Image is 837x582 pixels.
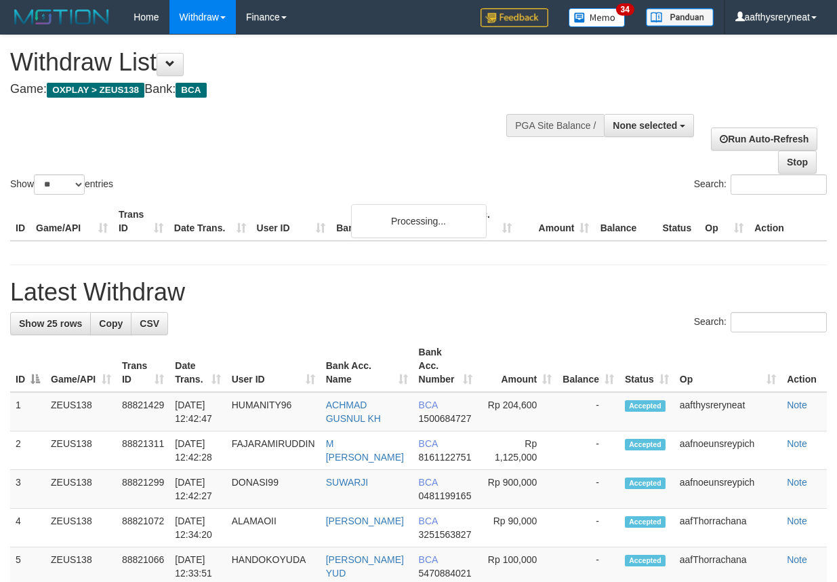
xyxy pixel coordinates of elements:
[699,202,749,241] th: Op
[594,202,657,241] th: Balance
[557,431,619,470] td: -
[10,202,30,241] th: ID
[731,312,827,332] input: Search:
[226,392,321,431] td: HUMANITY96
[625,555,666,566] span: Accepted
[45,509,117,547] td: ZEUS138
[478,431,557,470] td: Rp 1,125,000
[419,452,472,463] span: Copy 8161122751 to clipboard
[557,340,619,392] th: Balance: activate to sort column ascending
[169,509,226,547] td: [DATE] 12:34:20
[478,340,557,392] th: Amount: activate to sort column ascending
[251,202,331,241] th: User ID
[674,470,781,509] td: aafnoeunsreypich
[169,470,226,509] td: [DATE] 12:42:27
[10,470,45,509] td: 3
[478,509,557,547] td: Rp 90,000
[517,202,595,241] th: Amount
[45,340,117,392] th: Game/API: activate to sort column ascending
[10,509,45,547] td: 4
[781,340,827,392] th: Action
[787,554,807,565] a: Note
[10,7,113,27] img: MOTION_logo.png
[674,340,781,392] th: Op: activate to sort column ascending
[481,8,548,27] img: Feedback.jpg
[226,509,321,547] td: ALAMAOII
[413,340,478,392] th: Bank Acc. Number: activate to sort column ascending
[47,83,144,98] span: OXPLAY > ZEUS138
[10,392,45,431] td: 1
[10,49,544,76] h1: Withdraw List
[419,554,438,565] span: BCA
[625,516,666,528] span: Accepted
[646,8,714,26] img: panduan.png
[117,392,169,431] td: 88821429
[10,83,544,96] h4: Game: Bank:
[99,318,123,329] span: Copy
[45,392,117,431] td: ZEUS138
[113,202,169,241] th: Trans ID
[569,8,626,27] img: Button%20Memo.svg
[625,439,666,450] span: Accepted
[169,340,226,392] th: Date Trans.: activate to sort column ascending
[419,438,438,449] span: BCA
[557,392,619,431] td: -
[140,318,159,329] span: CSV
[226,470,321,509] td: DONASI99
[117,470,169,509] td: 88821299
[169,392,226,431] td: [DATE] 12:42:47
[351,204,487,238] div: Processing...
[557,470,619,509] td: -
[419,477,438,488] span: BCA
[749,202,827,241] th: Action
[657,202,699,241] th: Status
[176,83,206,98] span: BCA
[557,509,619,547] td: -
[226,340,321,392] th: User ID: activate to sort column ascending
[787,516,807,526] a: Note
[694,312,827,332] label: Search:
[117,509,169,547] td: 88821072
[419,400,438,410] span: BCA
[506,114,604,137] div: PGA Site Balance /
[604,114,694,137] button: None selected
[326,477,368,488] a: SUWARJI
[226,431,321,470] td: FAJARAMIRUDDIN
[90,312,131,335] a: Copy
[478,470,557,509] td: Rp 900,000
[694,174,827,195] label: Search:
[34,174,85,195] select: Showentries
[787,477,807,488] a: Note
[10,174,113,195] label: Show entries
[619,340,674,392] th: Status: activate to sort column ascending
[331,202,438,241] th: Bank Acc. Name
[625,400,666,412] span: Accepted
[625,478,666,489] span: Accepted
[30,202,113,241] th: Game/API
[19,318,82,329] span: Show 25 rows
[787,400,807,410] a: Note
[478,392,557,431] td: Rp 204,600
[10,312,91,335] a: Show 25 rows
[674,431,781,470] td: aafnoeunsreypich
[321,340,413,392] th: Bank Acc. Name: activate to sort column ascending
[731,174,827,195] input: Search:
[45,431,117,470] td: ZEUS138
[326,516,404,526] a: [PERSON_NAME]
[419,568,472,579] span: Copy 5470884021 to clipboard
[169,202,251,241] th: Date Trans.
[439,202,517,241] th: Bank Acc. Number
[117,431,169,470] td: 88821311
[10,279,827,306] h1: Latest Withdraw
[117,340,169,392] th: Trans ID: activate to sort column ascending
[711,128,817,151] a: Run Auto-Refresh
[169,431,226,470] td: [DATE] 12:42:28
[674,392,781,431] td: aafthysreryneat
[419,490,472,501] span: Copy 0481199165 to clipboard
[10,340,45,392] th: ID: activate to sort column descending
[419,516,438,526] span: BCA
[419,529,472,540] span: Copy 3251563827 to clipboard
[45,470,117,509] td: ZEUS138
[326,400,381,424] a: ACHMAD GUSNUL KH
[787,438,807,449] a: Note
